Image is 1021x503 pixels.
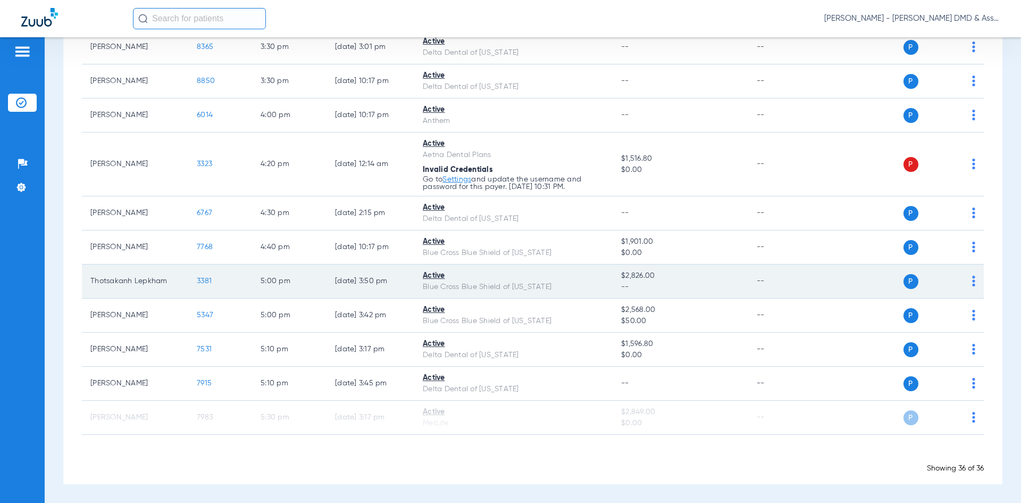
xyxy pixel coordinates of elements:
[748,401,820,435] td: --
[748,265,820,299] td: --
[423,418,604,429] div: MetLife
[133,8,266,29] input: Search for patients
[621,153,739,164] span: $1,516.80
[423,150,604,161] div: Aetna Dental Plans
[138,14,148,23] img: Search Icon
[423,36,604,47] div: Active
[903,410,918,425] span: P
[82,196,188,230] td: [PERSON_NAME]
[82,64,188,98] td: [PERSON_NAME]
[621,407,739,418] span: $2,849.00
[748,98,820,133] td: --
[423,213,604,225] div: Delta Dental of [US_STATE]
[82,401,188,435] td: [PERSON_NAME]
[621,43,629,51] span: --
[621,77,629,85] span: --
[252,367,327,401] td: 5:10 PM
[903,308,918,323] span: P
[252,333,327,367] td: 5:10 PM
[327,133,414,196] td: [DATE] 12:14 AM
[748,367,820,401] td: --
[197,77,215,85] span: 8850
[197,111,213,119] span: 6014
[252,133,327,196] td: 4:20 PM
[442,176,471,183] a: Settings
[621,111,629,119] span: --
[82,333,188,367] td: [PERSON_NAME]
[748,230,820,265] td: --
[748,196,820,230] td: --
[252,230,327,265] td: 4:40 PM
[252,299,327,333] td: 5:00 PM
[327,299,414,333] td: [DATE] 3:42 PM
[748,30,820,64] td: --
[972,242,975,252] img: group-dot-blue.svg
[423,81,604,93] div: Delta Dental of [US_STATE]
[252,265,327,299] td: 5:00 PM
[423,316,604,327] div: Blue Cross Blue Shield of [US_STATE]
[82,230,188,265] td: [PERSON_NAME]
[423,116,604,127] div: Anthem
[903,240,918,255] span: P
[903,74,918,89] span: P
[621,304,739,316] span: $2,568.00
[327,98,414,133] td: [DATE] 10:17 PM
[621,209,629,217] span: --
[327,265,414,299] td: [DATE] 3:50 PM
[423,339,604,350] div: Active
[82,367,188,401] td: [PERSON_NAME]
[197,311,213,319] span: 5347
[972,378,975,389] img: group-dot-blue.svg
[82,265,188,299] td: Thotsakanh Lepkham
[423,384,604,395] div: Delta Dental of [US_STATE]
[621,164,739,176] span: $0.00
[621,380,629,387] span: --
[197,345,212,353] span: 7531
[621,236,739,248] span: $1,901.00
[82,299,188,333] td: [PERSON_NAME]
[423,104,604,116] div: Active
[423,70,604,81] div: Active
[423,350,604,361] div: Delta Dental of [US_STATE]
[972,76,975,86] img: group-dot-blue.svg
[972,344,975,354] img: group-dot-blue.svg
[748,333,820,367] td: --
[252,98,327,133] td: 4:00 PM
[972,159,975,169] img: group-dot-blue.svg
[327,64,414,98] td: [DATE] 10:17 PM
[621,418,739,429] span: $0.00
[252,30,327,64] td: 3:30 PM
[423,166,493,174] span: Invalid Credentials
[748,299,820,333] td: --
[903,342,918,357] span: P
[423,248,604,259] div: Blue Cross Blue Shield of [US_STATE]
[327,30,414,64] td: [DATE] 3:01 PM
[82,98,188,133] td: [PERSON_NAME]
[423,47,604,59] div: Delta Dental of [US_STATE]
[252,401,327,435] td: 5:30 PM
[327,230,414,265] td: [DATE] 10:17 PM
[423,282,604,293] div: Blue Cross Blue Shield of [US_STATE]
[621,270,739,282] span: $2,826.00
[972,208,975,218] img: group-dot-blue.svg
[197,277,212,285] span: 3381
[824,13,1000,24] span: [PERSON_NAME] - [PERSON_NAME] DMD & Associates
[903,206,918,221] span: P
[327,401,414,435] td: [DATE] 3:17 PM
[423,236,604,248] div: Active
[968,452,1021,503] div: Chat Widget
[82,133,188,196] td: [PERSON_NAME]
[748,133,820,196] td: --
[14,45,31,58] img: hamburger-icon
[927,465,984,472] span: Showing 36 of 36
[903,157,918,172] span: P
[423,270,604,282] div: Active
[252,64,327,98] td: 3:30 PM
[903,274,918,289] span: P
[327,367,414,401] td: [DATE] 3:45 PM
[423,138,604,150] div: Active
[423,202,604,213] div: Active
[423,373,604,384] div: Active
[972,412,975,423] img: group-dot-blue.svg
[972,110,975,120] img: group-dot-blue.svg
